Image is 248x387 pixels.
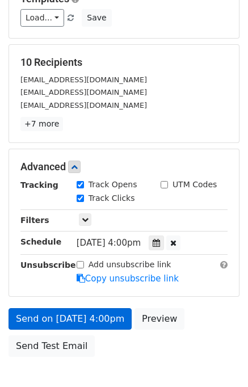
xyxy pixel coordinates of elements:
[20,101,147,110] small: [EMAIL_ADDRESS][DOMAIN_NAME]
[77,274,179,284] a: Copy unsubscribe link
[173,179,217,191] label: UTM Codes
[9,335,95,357] a: Send Test Email
[9,308,132,330] a: Send on [DATE] 4:00pm
[20,9,64,27] a: Load...
[89,259,171,271] label: Add unsubscribe link
[20,237,61,246] strong: Schedule
[20,88,147,96] small: [EMAIL_ADDRESS][DOMAIN_NAME]
[20,75,147,84] small: [EMAIL_ADDRESS][DOMAIN_NAME]
[77,238,141,248] span: [DATE] 4:00pm
[20,216,49,225] strong: Filters
[134,308,184,330] a: Preview
[191,333,248,387] iframe: Chat Widget
[20,180,58,190] strong: Tracking
[20,260,76,270] strong: Unsubscribe
[82,9,111,27] button: Save
[89,192,135,204] label: Track Clicks
[20,56,228,69] h5: 10 Recipients
[20,161,228,173] h5: Advanced
[20,117,63,131] a: +7 more
[89,179,137,191] label: Track Opens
